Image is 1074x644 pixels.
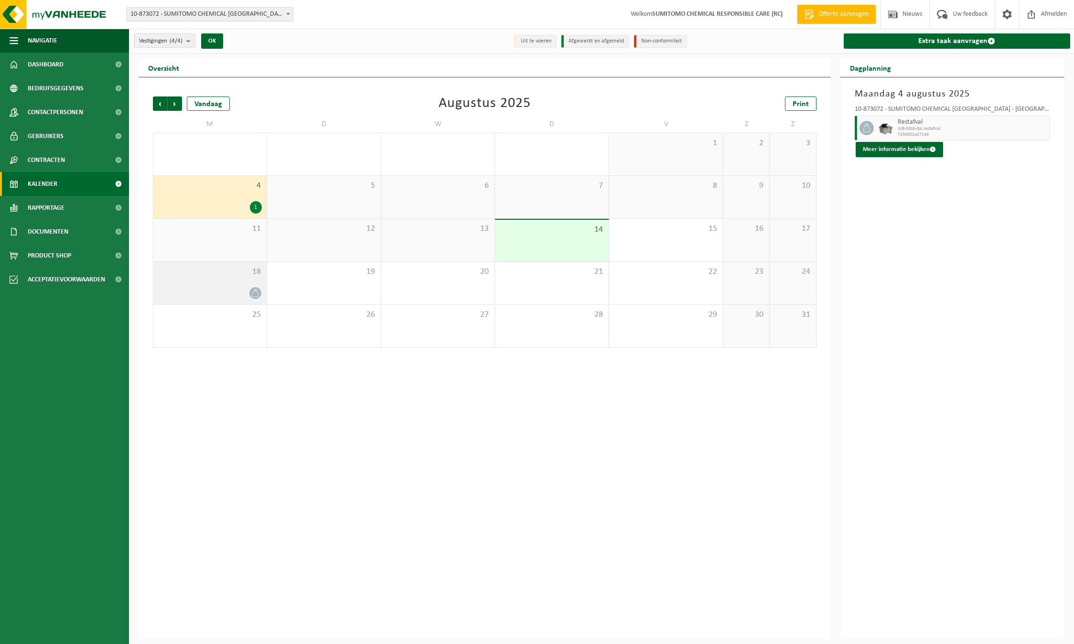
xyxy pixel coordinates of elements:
span: Bedrijfsgegevens [28,76,84,100]
span: 19 [272,267,376,277]
span: 4 [158,181,262,191]
strong: SUMITOMO CHEMICAL RESPONSIBLE CARE (RC) [652,11,783,18]
span: 22 [614,267,718,277]
div: 1 [250,201,262,214]
span: 9 [728,181,764,191]
span: 28 [500,310,604,320]
span: Offerte aanvragen [816,10,871,19]
div: Vandaag [187,97,230,111]
span: 2 [728,138,764,149]
span: 30 [728,310,764,320]
td: Z [723,116,770,133]
span: Gebruikers [28,124,64,148]
span: 10-873072 - SUMITOMO CHEMICAL EUROPE - MACHELEN [126,7,293,21]
span: 8 [614,181,718,191]
div: 10-873072 - SUMITOMO CHEMICAL [GEOGRAPHIC_DATA] - [GEOGRAPHIC_DATA] [855,106,1051,116]
span: Print [793,100,809,108]
span: 12 [272,224,376,234]
span: 25 [158,310,262,320]
span: 23 [728,267,764,277]
span: Contracten [28,148,65,172]
span: Rapportage [28,196,64,220]
li: Afgewerkt en afgemeld [561,35,629,48]
h2: Dagplanning [840,58,901,77]
td: D [267,116,381,133]
img: WB-5000-GAL-GY-01 [879,121,893,135]
span: Product Shop [28,244,71,268]
td: M [153,116,267,133]
span: 21 [500,267,604,277]
span: 24 [774,267,811,277]
span: 29 [614,310,718,320]
span: 6 [386,181,490,191]
span: Volgende [168,97,182,111]
span: 15 [614,224,718,234]
span: Vestigingen [139,34,183,48]
button: Meer informatie bekijken [856,142,943,157]
count: (4/4) [170,38,183,44]
span: Navigatie [28,29,57,53]
li: Non-conformiteit [634,35,687,48]
h2: Overzicht [139,58,189,77]
span: 5 [272,181,376,191]
span: 10-873072 - SUMITOMO CHEMICAL EUROPE - MACHELEN [127,8,293,21]
button: OK [201,33,223,49]
span: 27 [386,310,490,320]
span: 14 [500,225,604,235]
td: D [495,116,609,133]
div: Augustus 2025 [439,97,531,111]
span: 17 [774,224,811,234]
span: Acceptatievoorwaarden [28,268,105,291]
td: Z [770,116,816,133]
span: 7 [500,181,604,191]
span: Vorige [153,97,167,111]
span: Kalender [28,172,57,196]
span: 1 [614,138,718,149]
a: Print [785,97,816,111]
td: W [381,116,495,133]
a: Extra taak aanvragen [844,33,1071,49]
span: T250001427146 [898,132,1048,138]
a: Offerte aanvragen [797,5,876,24]
span: 26 [272,310,376,320]
li: Uit te voeren [514,35,557,48]
span: 13 [386,224,490,234]
span: 11 [158,224,262,234]
span: Dashboard [28,53,64,76]
span: 31 [774,310,811,320]
span: Restafval [898,118,1048,126]
span: 20 [386,267,490,277]
span: 16 [728,224,764,234]
span: 18 [158,267,262,277]
button: Vestigingen(4/4) [134,33,195,48]
span: Documenten [28,220,68,244]
span: Contactpersonen [28,100,83,124]
h3: Maandag 4 augustus 2025 [855,87,1051,101]
span: 10 [774,181,811,191]
td: V [609,116,723,133]
span: WB-5000-GA restafval [898,126,1048,132]
span: 3 [774,138,811,149]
